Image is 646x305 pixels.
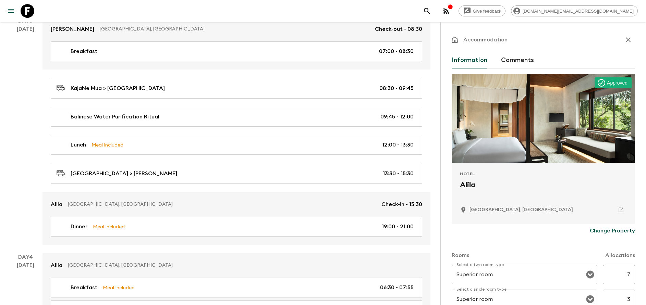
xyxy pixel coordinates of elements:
[511,5,638,16] div: [DOMAIN_NAME][EMAIL_ADDRESS][DOMAIN_NAME]
[380,113,414,121] p: 09:45 - 12:00
[71,113,159,121] p: Balinese Water Purification Ritual
[380,283,414,292] p: 06:30 - 07:55
[51,261,62,269] p: Alila
[452,251,469,259] p: Rooms
[4,4,18,18] button: menu
[42,253,430,278] a: Alila[GEOGRAPHIC_DATA], [GEOGRAPHIC_DATA]
[51,163,422,184] a: [GEOGRAPHIC_DATA] > [PERSON_NAME]13:30 - 15:30
[51,217,422,237] a: DinnerMeal Included19:00 - 21:00
[42,17,430,41] a: [PERSON_NAME][GEOGRAPHIC_DATA], [GEOGRAPHIC_DATA]Check-out - 08:30
[460,179,627,201] h2: Alila
[100,26,369,33] p: [GEOGRAPHIC_DATA], [GEOGRAPHIC_DATA]
[383,169,414,178] p: 13:30 - 15:30
[456,287,507,292] label: Select a single room type
[17,25,34,245] div: [DATE]
[452,74,635,163] div: Photo of Alila
[381,200,422,208] p: Check-in - 15:30
[51,135,422,155] a: LunchMeal Included12:00 - 13:30
[93,223,125,230] p: Meal Included
[463,36,508,44] p: Accommodation
[456,262,504,268] label: Select a twin room type
[68,201,376,208] p: [GEOGRAPHIC_DATA], [GEOGRAPHIC_DATA]
[607,79,627,86] p: Approved
[51,78,422,99] a: KajaNe Mua > [GEOGRAPHIC_DATA]08:30 - 09:45
[71,84,165,92] p: KajaNe Mua > [GEOGRAPHIC_DATA]
[71,169,177,178] p: [GEOGRAPHIC_DATA] > [PERSON_NAME]
[470,206,573,213] p: Bali, Indonesia
[519,9,637,14] span: [DOMAIN_NAME][EMAIL_ADDRESS][DOMAIN_NAME]
[71,47,97,55] p: Breakfast
[71,283,97,292] p: Breakfast
[420,4,434,18] button: search adventures
[585,294,595,304] button: Open
[590,224,635,238] button: Change Property
[585,270,595,279] button: Open
[51,107,422,127] a: Balinese Water Purification Ritual09:45 - 12:00
[103,284,135,291] p: Meal Included
[605,251,635,259] p: Allocations
[379,47,414,55] p: 07:00 - 08:30
[501,52,534,68] button: Comments
[92,141,123,149] p: Meal Included
[459,5,505,16] a: Give feedback
[379,84,414,92] p: 08:30 - 09:45
[382,141,414,149] p: 12:00 - 13:30
[71,141,86,149] p: Lunch
[452,52,487,68] button: Information
[42,192,430,217] a: Alila[GEOGRAPHIC_DATA], [GEOGRAPHIC_DATA]Check-in - 15:30
[71,223,87,231] p: Dinner
[68,262,417,269] p: [GEOGRAPHIC_DATA], [GEOGRAPHIC_DATA]
[460,171,475,177] span: Hotel
[51,25,94,33] p: [PERSON_NAME]
[51,200,62,208] p: Alila
[382,223,414,231] p: 19:00 - 21:00
[51,41,422,61] a: Breakfast07:00 - 08:30
[590,227,635,235] p: Change Property
[375,25,422,33] p: Check-out - 08:30
[8,253,42,261] p: Day 4
[51,278,422,297] a: BreakfastMeal Included06:30 - 07:55
[469,9,505,14] span: Give feedback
